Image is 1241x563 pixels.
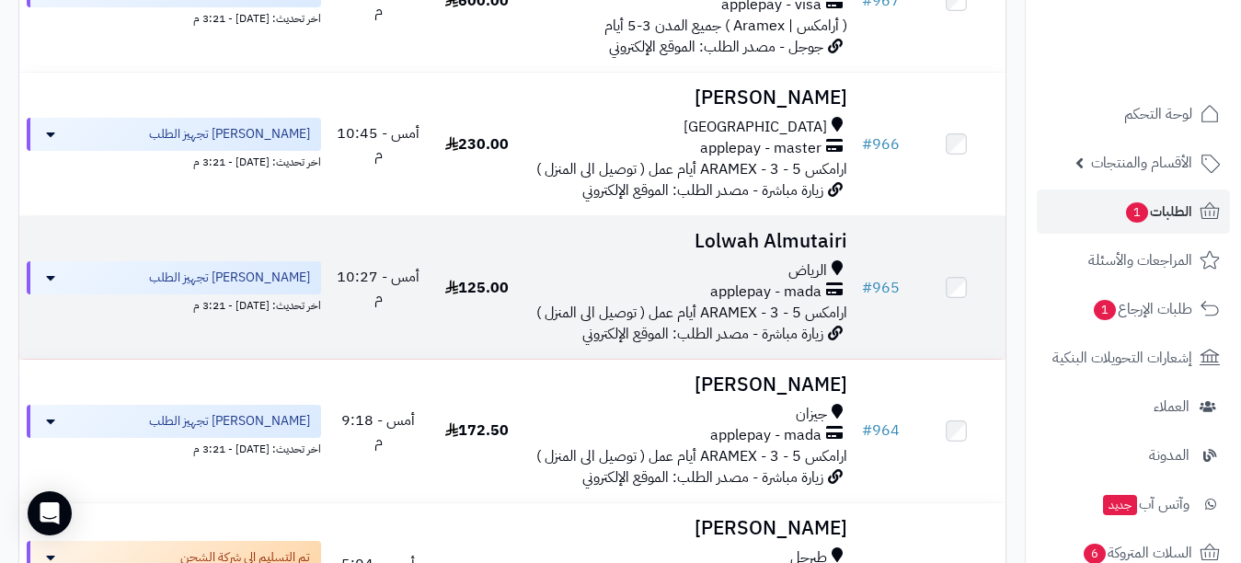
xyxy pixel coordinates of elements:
[149,412,310,431] span: [PERSON_NAME] تجهيز الطلب
[1126,202,1148,223] span: 1
[534,87,847,109] h3: [PERSON_NAME]
[788,260,827,281] span: الرياض
[536,158,847,180] span: ارامكس ARAMEX - 3 - 5 أيام عمل ( توصيل الى المنزل )
[1037,433,1230,477] a: المدونة
[862,419,900,442] a: #964
[27,294,321,314] div: اخر تحديث: [DATE] - 3:21 م
[862,133,872,155] span: #
[582,179,823,201] span: زيارة مباشرة - مصدر الطلب: الموقع الإلكتروني
[1103,495,1137,515] span: جديد
[27,7,321,27] div: اخر تحديث: [DATE] - 3:21 م
[1124,101,1192,127] span: لوحة التحكم
[1037,287,1230,331] a: طلبات الإرجاع1
[337,266,419,309] span: أمس - 10:27 م
[1037,238,1230,282] a: المراجعات والأسئلة
[149,269,310,287] span: [PERSON_NAME] تجهيز الطلب
[27,438,321,457] div: اخر تحديث: [DATE] - 3:21 م
[862,277,900,299] a: #965
[582,466,823,488] span: زيارة مباشرة - مصدر الطلب: الموقع الإلكتروني
[1154,394,1189,419] span: العملاء
[1037,482,1230,526] a: وآتس آبجديد
[149,125,310,144] span: [PERSON_NAME] تجهيز الطلب
[796,404,827,425] span: جيزان
[1116,52,1224,90] img: logo-2.png
[1037,190,1230,234] a: الطلبات1
[1091,150,1192,176] span: الأقسام والمنتجات
[534,374,847,396] h3: [PERSON_NAME]
[700,138,822,159] span: applepay - master
[604,15,847,37] span: ( أرامكس | Aramex ) جميع المدن 3-5 أيام
[445,133,509,155] span: 230.00
[710,281,822,303] span: applepay - mada
[684,117,827,138] span: [GEOGRAPHIC_DATA]
[1094,300,1116,320] span: 1
[27,151,321,170] div: اخر تحديث: [DATE] - 3:21 م
[341,409,415,453] span: أمس - 9:18 م
[1092,296,1192,322] span: طلبات الإرجاع
[1124,199,1192,224] span: الطلبات
[337,122,419,166] span: أمس - 10:45 م
[609,36,823,58] span: جوجل - مصدر الطلب: الموقع الإلكتروني
[862,133,900,155] a: #966
[534,518,847,539] h3: [PERSON_NAME]
[862,277,872,299] span: #
[1037,336,1230,380] a: إشعارات التحويلات البنكية
[534,231,847,252] h3: Lolwah Almutairi
[1037,92,1230,136] a: لوحة التحكم
[582,323,823,345] span: زيارة مباشرة - مصدر الطلب: الموقع الإلكتروني
[1088,247,1192,273] span: المراجعات والأسئلة
[28,491,72,535] div: Open Intercom Messenger
[445,419,509,442] span: 172.50
[1052,345,1192,371] span: إشعارات التحويلات البنكية
[1101,491,1189,517] span: وآتس آب
[536,445,847,467] span: ارامكس ARAMEX - 3 - 5 أيام عمل ( توصيل الى المنزل )
[710,425,822,446] span: applepay - mada
[1149,442,1189,468] span: المدونة
[1037,385,1230,429] a: العملاء
[445,277,509,299] span: 125.00
[862,419,872,442] span: #
[536,302,847,324] span: ارامكس ARAMEX - 3 - 5 أيام عمل ( توصيل الى المنزل )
